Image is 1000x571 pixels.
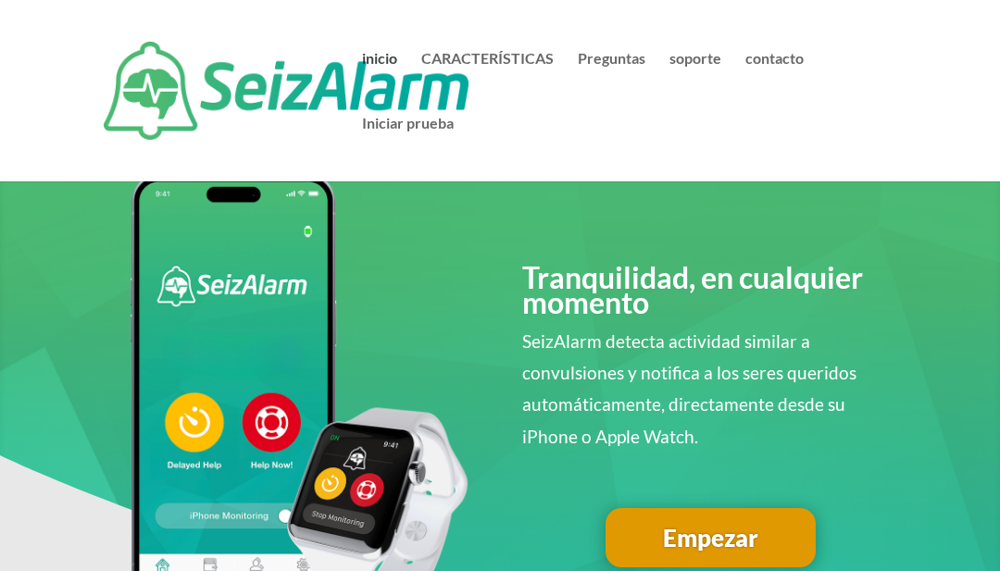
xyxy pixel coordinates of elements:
img: Alarma de sesión [104,42,469,140]
a: Empezar [606,508,816,567]
a: Preguntas [578,52,645,117]
a: CARACTERÍSTICAS [421,52,554,117]
a: inicio [362,52,397,117]
a: Iniciar prueba [362,117,454,181]
span: SeizAlarm detecta actividad similar a convulsiones y notifica a los seres queridos automáticament... [522,330,856,447]
a: soporte [669,52,721,117]
a: contacto [745,52,804,117]
span: Tranquilidad, en cualquier momento [522,259,863,320]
